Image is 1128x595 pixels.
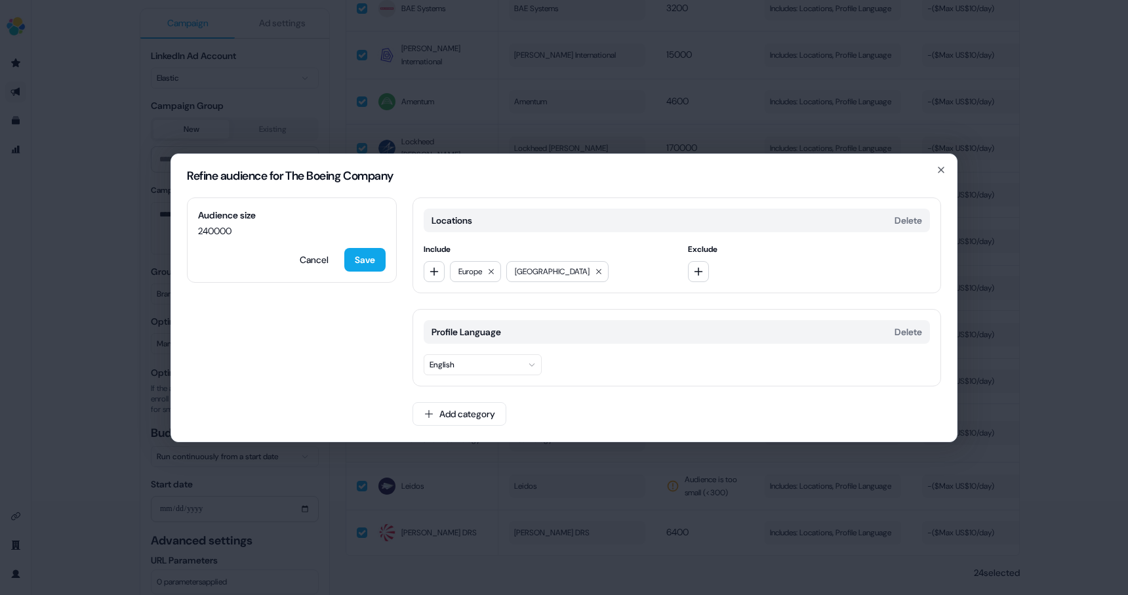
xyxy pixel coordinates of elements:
[413,402,506,426] button: Add category
[344,248,386,272] button: Save
[895,325,922,339] button: Delete
[198,224,386,237] span: 240000
[424,354,542,375] button: English
[424,243,666,256] span: Include
[895,214,922,227] button: Delete
[187,170,941,182] h2: Refine audience for The Boeing Company
[458,265,482,278] span: Europe
[515,265,590,278] span: [GEOGRAPHIC_DATA]
[432,214,472,227] span: Locations
[198,209,386,222] span: Audience size
[289,248,339,272] button: Cancel
[688,243,931,256] span: Exclude
[432,325,501,339] span: Profile Language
